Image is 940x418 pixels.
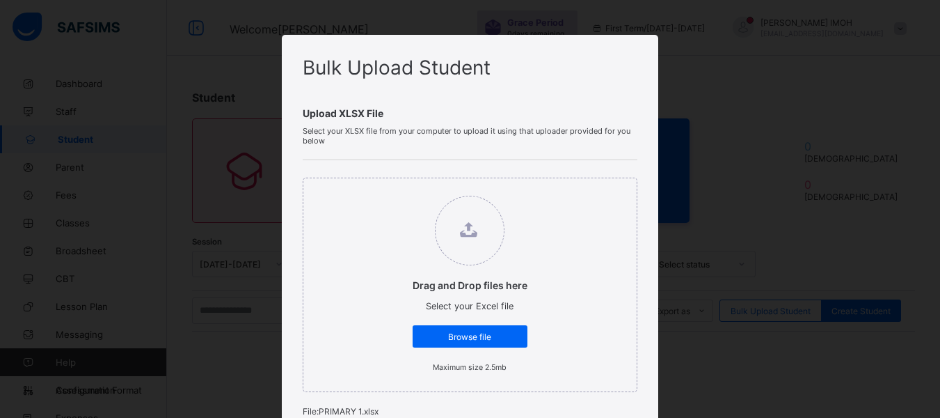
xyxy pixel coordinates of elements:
[423,332,517,342] span: Browse file
[303,107,637,119] span: Upload XLSX File
[303,126,637,146] span: Select your XLSX file from your computer to upload it using that uploader provided for you below
[413,279,527,291] p: Drag and Drop files here
[426,301,513,311] span: Select your Excel file
[433,363,507,372] small: Maximum size 2.5mb
[303,406,637,417] p: File: PRIMARY 1.xlsx
[303,56,491,79] span: Bulk Upload Student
